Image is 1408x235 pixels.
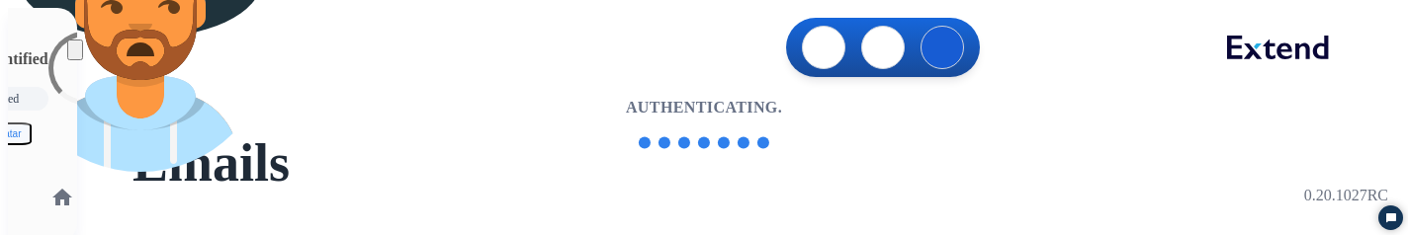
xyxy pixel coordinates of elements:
[626,96,782,119] h2: Authenticating.
[1385,212,1397,224] svg: Open Chat
[1378,205,1403,230] button: Start Chat
[132,143,1368,183] h2: Emails
[50,186,74,209] mat-icon: home
[1304,184,1388,207] p: 0.20.1027RC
